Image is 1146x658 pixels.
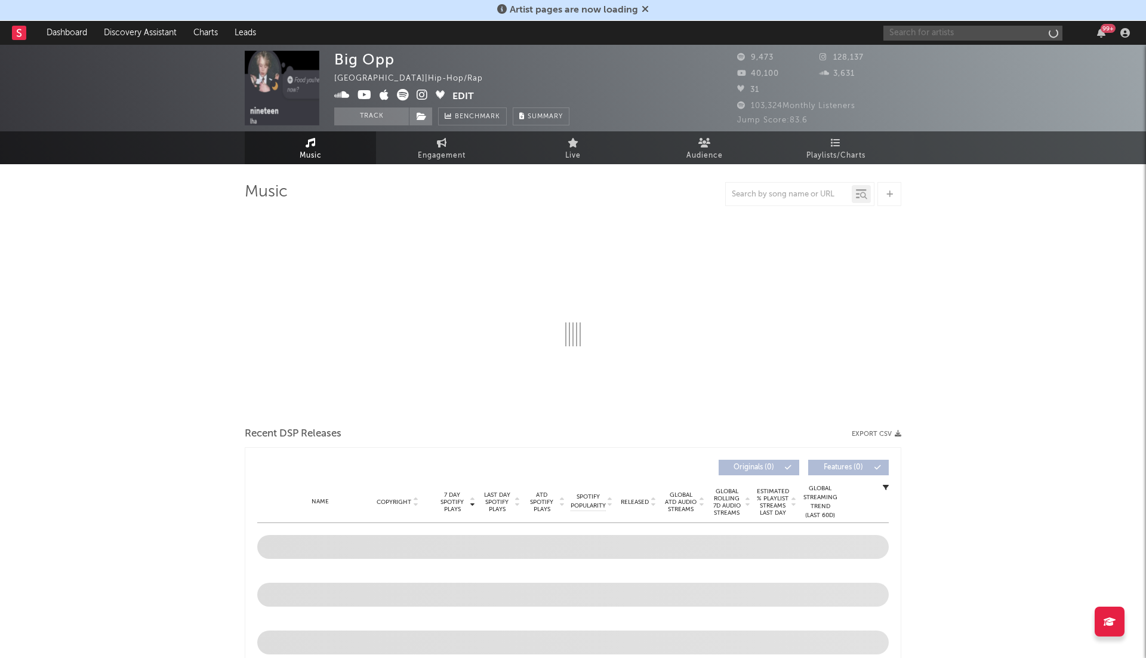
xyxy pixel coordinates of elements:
[737,102,855,110] span: 103,324 Monthly Listeners
[507,131,639,164] a: Live
[571,493,606,511] span: Spotify Popularity
[526,491,557,513] span: ATD Spotify Plays
[245,427,341,441] span: Recent DSP Releases
[481,491,513,513] span: Last Day Spotify Plays
[513,107,569,125] button: Summary
[883,26,1062,41] input: Search for artists
[334,51,395,68] div: Big Opp
[510,5,638,15] span: Artist pages are now loading
[726,464,781,471] span: Originals ( 0 )
[436,491,468,513] span: 7 Day Spotify Plays
[300,149,322,163] span: Music
[455,110,500,124] span: Benchmark
[334,107,409,125] button: Track
[737,116,808,124] span: Jump Score: 83.6
[528,113,563,120] span: Summary
[377,499,411,506] span: Copyright
[726,190,852,199] input: Search by song name or URL
[737,70,779,78] span: 40,100
[642,5,649,15] span: Dismiss
[226,21,264,45] a: Leads
[1097,28,1105,38] button: 99+
[802,484,838,520] div: Global Streaming Trend (Last 60D)
[452,89,474,104] button: Edit
[376,131,507,164] a: Engagement
[719,460,799,475] button: Originals(0)
[95,21,185,45] a: Discovery Assistant
[806,149,865,163] span: Playlists/Charts
[38,21,95,45] a: Dashboard
[710,488,743,516] span: Global Rolling 7D Audio Streams
[820,70,855,78] span: 3,631
[418,149,466,163] span: Engagement
[664,491,697,513] span: Global ATD Audio Streams
[621,499,649,506] span: Released
[334,72,497,86] div: [GEOGRAPHIC_DATA] | Hip-Hop/Rap
[1101,24,1116,33] div: 99 +
[185,21,226,45] a: Charts
[639,131,770,164] a: Audience
[770,131,901,164] a: Playlists/Charts
[737,54,774,62] span: 9,473
[808,460,889,475] button: Features(0)
[756,488,789,516] span: Estimated % Playlist Streams Last Day
[245,131,376,164] a: Music
[438,107,507,125] a: Benchmark
[820,54,864,62] span: 128,137
[816,464,871,471] span: Features ( 0 )
[565,149,581,163] span: Live
[737,86,759,94] span: 31
[852,431,901,438] button: Export CSV
[281,497,359,506] div: Name
[686,149,723,163] span: Audience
